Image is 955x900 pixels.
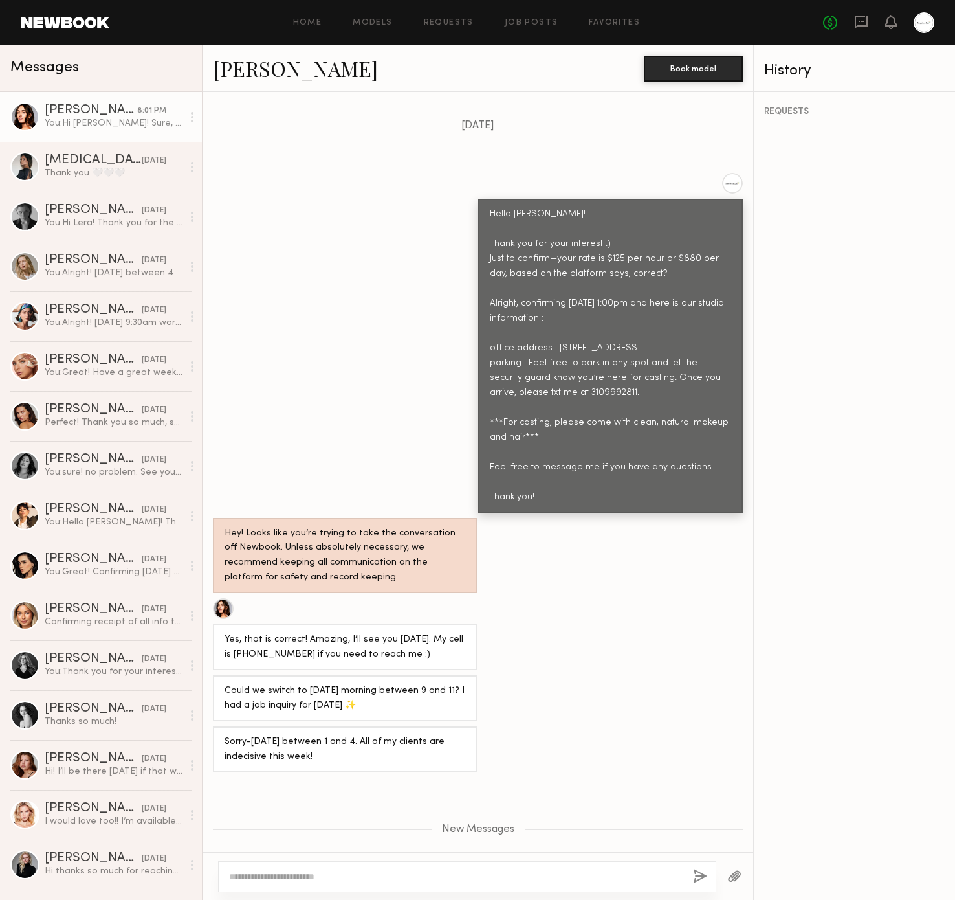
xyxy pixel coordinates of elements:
div: You: Hi Lera! Thank you for the response. Unfortunately, we’re only working [DATE] through [DATE]... [45,217,182,229]
div: [PERSON_NAME] [45,453,142,466]
div: [PERSON_NAME] [45,603,142,616]
div: You: Great! Confirming [DATE] 3:00pm and here is our studio information : office address : [STREE... [45,566,182,578]
div: [DATE] [142,803,166,815]
div: You: Alright! [DATE] between 4 - 4:30pm and here is our studio information : office address : [ST... [45,267,182,279]
div: [PERSON_NAME] [45,403,142,416]
div: Hi! I’ll be there [DATE] if that works still. Thank you! [45,765,182,778]
div: [PERSON_NAME] [45,204,142,217]
div: 8:01 PM [137,105,166,117]
div: [DATE] [142,155,166,167]
div: Hey! Looks like you’re trying to take the conversation off Newbook. Unless absolutely necessary, ... [225,526,466,586]
div: [DATE] [142,653,166,666]
span: Messages [10,60,79,75]
div: [PERSON_NAME] [45,104,137,117]
div: Perfect! Thank you so much, see you [DATE] :) [45,416,182,429]
a: Requests [424,19,474,27]
div: Yes, that is correct! Amazing, I’ll see you [DATE]. My cell is [PHONE_NUMBER] if you need to reac... [225,633,466,662]
div: You: Hi [PERSON_NAME]! Sure, [DATE] between 1-4pm works. Thanks! [45,117,182,129]
div: [PERSON_NAME] [45,503,142,516]
div: [DATE] [142,603,166,616]
a: Job Posts [505,19,558,27]
div: You: Great! Have a great weekend and see you next week :) [45,366,182,379]
div: [DATE] [142,404,166,416]
div: Thanks so much! [45,715,182,728]
div: [DATE] [142,554,166,566]
div: Hi thanks so much for reaching out! I’m not available for casting due to my schedule, but happy t... [45,865,182,877]
div: REQUESTS [764,107,945,117]
div: [PERSON_NAME] [45,653,142,666]
div: You: Hello [PERSON_NAME]! Thank you for your interest. Feel free to let me know what time you’d l... [45,516,182,528]
div: Thank you 🤍🤍🤍 [45,167,182,179]
div: [PERSON_NAME] [45,304,142,317]
div: You: sure! no problem. See you later :) [45,466,182,478]
div: [DATE] [142,703,166,715]
div: [MEDICAL_DATA][PERSON_NAME] [45,154,142,167]
div: [DATE] [142,853,166,865]
button: Book model [644,56,743,82]
div: History [764,63,945,78]
a: Home [293,19,322,27]
div: I would love too!! I’m available [DATE] between 9-11. If it works for you guys I’ll be there at 1... [45,815,182,827]
div: [PERSON_NAME] [45,802,142,815]
div: [DATE] [142,753,166,765]
div: Could we switch to [DATE] morning between 9 and 11? I had a job inquiry for [DATE] ✨ [225,684,466,714]
div: [DATE] [142,504,166,516]
div: [PERSON_NAME] [45,703,142,715]
span: New Messages [442,824,514,835]
div: Confirming receipt of all info thank you and look forward to meeting you next week! [45,616,182,628]
div: You: Thank you for your interest! Just to confirm—your rate is $325 per hour or $2250 per day, co... [45,666,182,678]
div: [DATE] [142,254,166,267]
a: Models [353,19,392,27]
div: [DATE] [142,454,166,466]
span: [DATE] [461,120,494,131]
div: [PERSON_NAME] [45,354,142,366]
div: Sorry-[DATE] between 1 and 4. All of my clients are indecisive this week! [225,735,466,765]
div: You: Alright! [DATE] 9:30am works and here is our studio information : office address : [STREET_A... [45,317,182,329]
a: Favorites [589,19,640,27]
div: [DATE] [142,205,166,217]
div: [PERSON_NAME] [45,752,142,765]
div: [PERSON_NAME] [45,553,142,566]
a: Book model [644,62,743,73]
div: [DATE] [142,304,166,317]
div: [PERSON_NAME] [45,852,142,865]
a: [PERSON_NAME] [213,54,378,82]
div: [DATE] [142,354,166,366]
div: [PERSON_NAME] [45,254,142,267]
div: Hello [PERSON_NAME]! Thank you for your interest :) Just to confirm—your rate is $125 per hour or... [490,207,731,504]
